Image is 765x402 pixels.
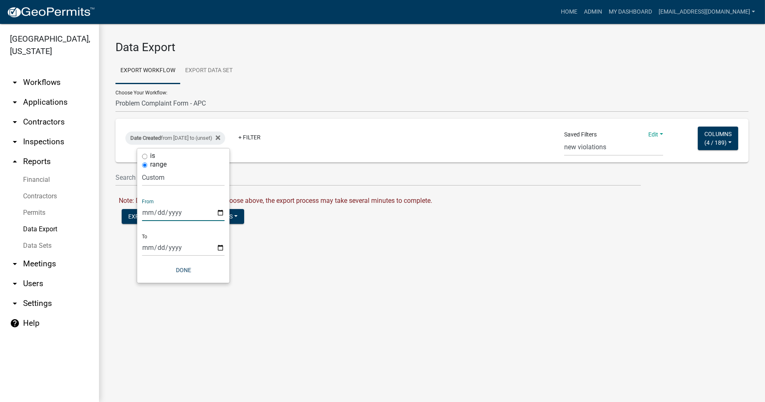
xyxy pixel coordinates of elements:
[150,153,155,159] label: is
[115,169,641,186] input: Search for applications!
[10,78,20,87] i: arrow_drop_down
[558,4,581,20] a: Home
[232,130,267,145] a: + Filter
[655,4,758,20] a: [EMAIL_ADDRESS][DOMAIN_NAME]
[10,259,20,269] i: arrow_drop_down
[605,4,655,20] a: My Dashboard
[115,58,180,84] a: Export Workflow
[125,132,225,145] div: from [DATE] to (unset)
[119,197,432,205] span: Note: Depending on the criteria you choose above, the export process may take several minutes to ...
[564,130,597,139] span: Saved Filters
[142,263,224,277] button: Done
[698,127,738,150] button: Columns(4 / 189)
[10,318,20,328] i: help
[150,161,167,168] label: range
[10,299,20,308] i: arrow_drop_down
[706,139,725,146] span: 4 / 189
[130,135,161,141] span: Date Created
[10,97,20,107] i: arrow_drop_down
[115,40,749,54] h3: Data Export
[10,117,20,127] i: arrow_drop_down
[10,137,20,147] i: arrow_drop_down
[180,58,238,84] a: Export Data Set
[168,209,244,224] button: Scheduled Exports
[10,279,20,289] i: arrow_drop_down
[122,209,161,224] button: Export
[10,157,20,167] i: arrow_drop_up
[581,4,605,20] a: Admin
[649,131,664,138] a: Edit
